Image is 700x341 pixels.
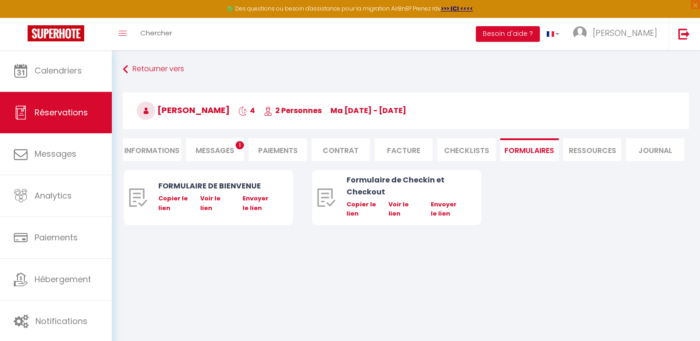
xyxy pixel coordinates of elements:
[123,61,689,78] a: Retourner vers
[35,232,78,243] span: Paiements
[347,174,461,197] div: Formulaire de Checkin et Checkout
[330,105,406,116] span: ma [DATE] - [DATE]
[573,26,587,40] img: ...
[35,65,82,76] span: Calendriers
[35,107,88,118] span: Réservations
[200,194,220,212] a: Voir le lien
[312,138,370,161] li: Contrat
[35,273,91,285] span: Hébergement
[388,200,409,218] a: Voir le lien
[593,27,657,39] span: [PERSON_NAME]
[566,18,669,50] a: ... [PERSON_NAME]
[431,200,457,218] a: Envoyer le lien
[137,104,230,116] span: [PERSON_NAME]
[196,145,234,156] span: Messages
[243,194,268,212] a: Envoyer le lien
[249,138,307,161] li: Paiements
[158,180,272,192] div: FORMULAIRE DE BIENVENUE
[158,194,188,213] div: Copier le lien
[236,141,244,149] span: 1
[264,105,322,116] span: 2 Personnes
[238,105,255,116] span: 4
[28,25,84,41] img: Super Booking
[35,315,87,327] span: Notifications
[35,148,76,159] span: Messages
[133,18,179,50] a: Chercher
[441,5,473,12] a: >>> ICI <<<<
[123,138,181,161] li: Informations
[500,138,559,161] li: FORMULAIRES
[375,138,433,161] li: Facture
[437,138,496,161] li: CHECKLISTS
[35,190,72,201] span: Analytics
[626,138,684,161] li: Journal
[140,28,172,38] span: Chercher
[476,26,540,42] button: Besoin d'aide ?
[563,138,622,161] li: Ressources
[678,28,690,40] img: logout
[347,200,376,219] div: Copier le lien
